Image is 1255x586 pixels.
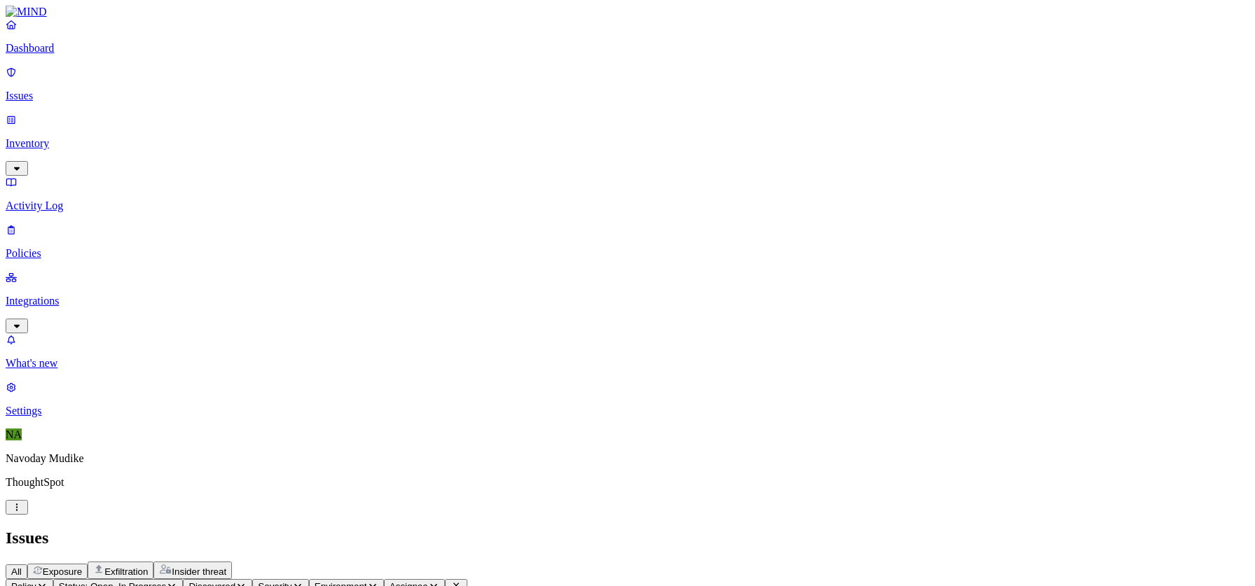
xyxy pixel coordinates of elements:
[6,247,1249,260] p: Policies
[6,113,1249,174] a: Inventory
[6,42,1249,55] p: Dashboard
[6,405,1249,417] p: Settings
[6,295,1249,307] p: Integrations
[11,566,22,577] span: All
[6,18,1249,55] a: Dashboard
[6,381,1249,417] a: Settings
[6,6,1249,18] a: MIND
[172,566,226,577] span: Insider threat
[6,223,1249,260] a: Policies
[6,90,1249,102] p: Issues
[6,271,1249,331] a: Integrations
[6,200,1249,212] p: Activity Log
[104,566,148,577] span: Exfiltration
[6,428,22,440] span: NA
[6,476,1249,489] p: ThoughtSpot
[6,357,1249,370] p: What's new
[6,452,1249,465] p: Navoday Mudike
[43,566,82,577] span: Exposure
[6,6,47,18] img: MIND
[6,176,1249,212] a: Activity Log
[6,529,1249,547] h2: Issues
[6,333,1249,370] a: What's new
[6,66,1249,102] a: Issues
[6,137,1249,150] p: Inventory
